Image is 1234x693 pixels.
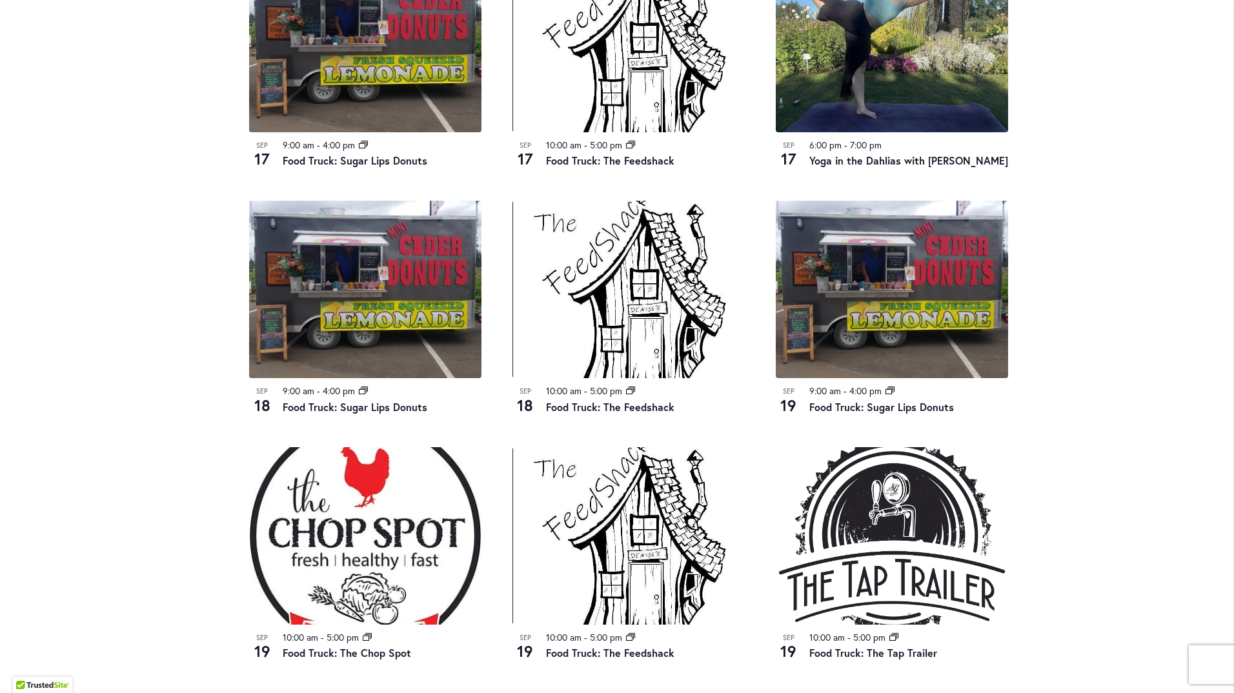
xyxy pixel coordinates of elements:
[512,632,538,643] span: Sep
[590,139,622,151] time: 5:00 pm
[283,139,314,151] time: 9:00 am
[546,385,582,397] time: 10:00 am
[512,148,538,170] span: 17
[512,386,538,397] span: Sep
[249,394,275,416] span: 18
[283,385,314,397] time: 9:00 am
[546,139,582,151] time: 10:00 am
[844,139,847,151] span: -
[546,400,674,414] a: Food Truck: The Feedshack
[512,394,538,416] span: 18
[546,646,674,659] a: Food Truck: The Feedshack
[849,385,882,397] time: 4:00 pm
[776,140,802,151] span: Sep
[546,154,674,167] a: Food Truck: The Feedshack
[844,385,847,397] span: -
[590,631,622,643] time: 5:00 pm
[249,447,481,625] img: THE CHOP SPOT PDX – Food Truck
[327,631,359,643] time: 5:00 pm
[512,447,745,625] img: The Feedshack
[776,447,1008,625] img: Food Truck: The Tap Trailer
[249,140,275,151] span: Sep
[546,631,582,643] time: 10:00 am
[283,154,427,167] a: Food Truck: Sugar Lips Donuts
[776,640,802,662] span: 19
[809,400,954,414] a: Food Truck: Sugar Lips Donuts
[590,385,622,397] time: 5:00 pm
[512,640,538,662] span: 19
[809,631,845,643] time: 10:00 am
[584,139,587,151] span: -
[584,385,587,397] span: -
[249,632,275,643] span: Sep
[853,631,885,643] time: 5:00 pm
[809,154,1008,167] a: Yoga in the Dahlias with [PERSON_NAME]
[776,632,802,643] span: Sep
[321,631,324,643] span: -
[776,394,802,416] span: 19
[809,385,841,397] time: 9:00 am
[850,139,882,151] time: 7:00 pm
[283,400,427,414] a: Food Truck: Sugar Lips Donuts
[317,385,320,397] span: -
[776,386,802,397] span: Sep
[249,640,275,662] span: 19
[283,631,318,643] time: 10:00 am
[249,386,275,397] span: Sep
[847,631,851,643] span: -
[512,140,538,151] span: Sep
[584,631,587,643] span: -
[512,201,745,378] img: The Feedshack
[776,201,1008,378] img: Food Truck: Sugar Lips Apple Cider Donuts
[10,647,46,683] iframe: Launch Accessibility Center
[323,139,355,151] time: 4:00 pm
[776,148,802,170] span: 17
[317,139,320,151] span: -
[249,201,481,378] img: Food Truck: Sugar Lips Apple Cider Donuts
[323,385,355,397] time: 4:00 pm
[809,646,937,659] a: Food Truck: The Tap Trailer
[283,646,411,659] a: Food Truck: The Chop Spot
[249,148,275,170] span: 17
[809,139,842,151] time: 6:00 pm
